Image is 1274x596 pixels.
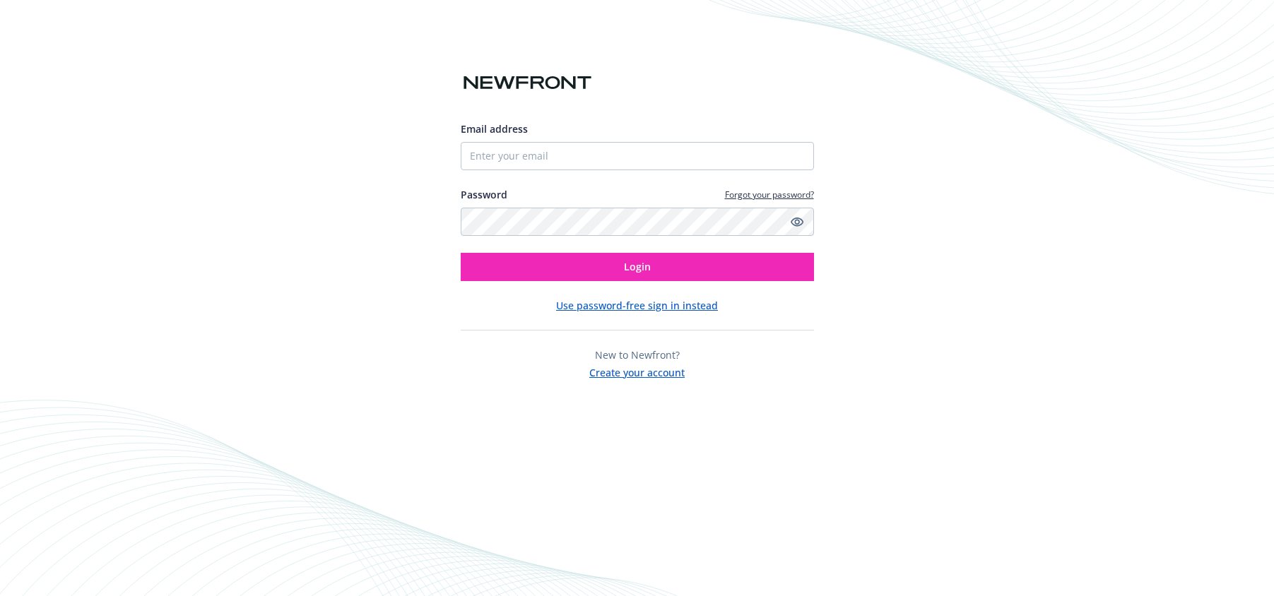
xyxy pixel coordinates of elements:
a: Forgot your password? [725,189,814,201]
input: Enter your password [461,208,814,236]
span: Email address [461,122,528,136]
label: Password [461,187,507,202]
a: Show password [789,213,806,230]
span: New to Newfront? [595,348,680,362]
img: Newfront logo [461,71,594,95]
button: Use password-free sign in instead [556,298,718,313]
input: Enter your email [461,142,814,170]
span: Login [624,260,651,273]
button: Login [461,253,814,281]
button: Create your account [589,362,685,380]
